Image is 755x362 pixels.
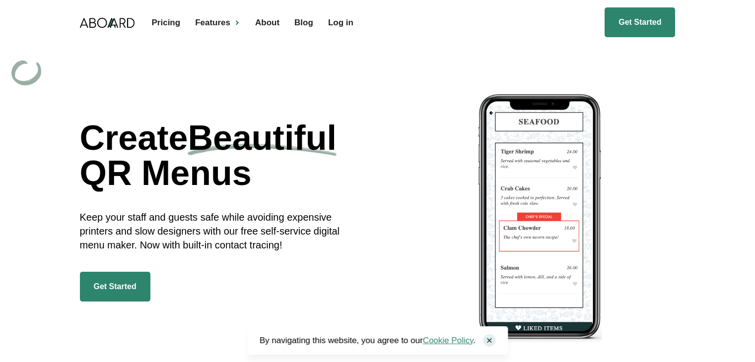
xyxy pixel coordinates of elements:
a: About [245,8,284,37]
a: Log in [318,8,358,37]
div: next slide [636,94,676,347]
a: Get Started [80,272,150,302]
div: carousel [403,94,676,347]
a: Pricing [142,8,186,37]
div: Features [185,8,245,37]
a: Cookie Policy [423,336,474,345]
span: Beautiful [188,121,336,156]
a: home [80,17,135,27]
div: 2 of 5 [403,94,676,347]
div: previous slide [403,94,442,347]
a: Blog [284,8,318,37]
a: Get Started [605,7,675,37]
p: Keep your staff and guests safe while avoiding expensive printers and slow designers with our fre... [80,210,353,252]
div: Features [195,18,230,27]
h1: Create QR Menus [80,121,353,190]
p: By navigating this website, you agree to our . [260,335,476,347]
